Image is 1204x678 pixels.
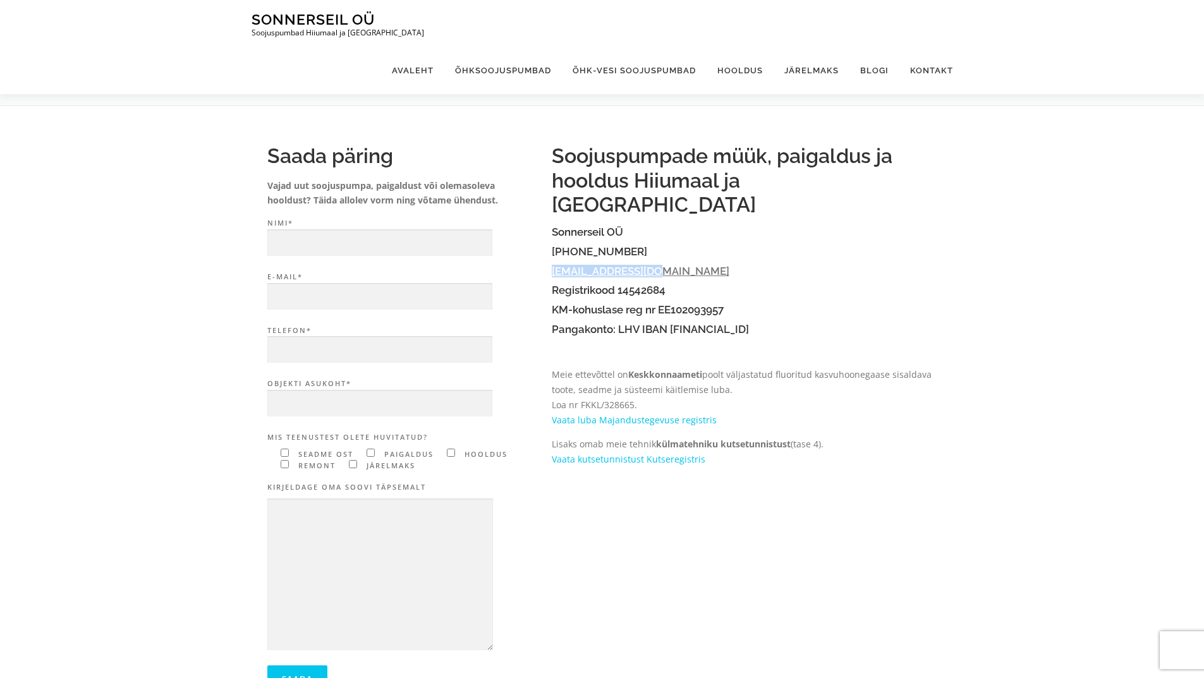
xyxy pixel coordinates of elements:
[552,284,937,296] h4: Registrikood 14542684
[552,304,937,316] h4: KM-kohuslase reg nr EE102093957
[899,47,953,94] a: Kontakt
[267,229,492,257] input: Nimi*
[552,226,937,238] h4: Sonnerseil OÜ
[267,325,539,364] label: Telefon*
[656,438,791,450] strong: külmatehniku kutsetunnistust
[267,271,539,310] label: E-mail*
[552,437,937,467] p: Lisaks omab meie tehnik (tase 4).
[381,47,444,94] a: Avaleht
[267,179,498,207] strong: Vajad uut soojuspumpa, paigaldust või olemasoleva hooldust? Täida allolev vorm ning võtame ühendust.
[552,367,937,427] p: Meie ettevõttel on poolt väljastatud fluoritud kasvuhoonegaase sisaldava toote, seadme ja süsteem...
[444,47,562,94] a: Õhksoojuspumbad
[267,217,539,257] label: Nimi*
[461,449,508,459] span: hooldus
[267,144,539,168] h2: Saada päring
[267,378,539,417] label: Objekti asukoht*
[267,432,539,444] label: Mis teenustest olete huvitatud?
[363,461,415,470] span: järelmaks
[267,336,492,363] input: Telefon*
[552,453,705,465] a: Vaata kutsetunnistust Kutseregistris
[552,414,717,426] a: Vaata luba Majandustegevuse registris
[381,449,434,459] span: paigaldus
[707,47,774,94] a: Hooldus
[267,283,492,310] input: E-mail*
[252,28,424,37] p: Soojuspumbad Hiiumaal ja [GEOGRAPHIC_DATA]
[267,481,539,493] label: Kirjeldage oma soovi täpsemalt
[295,461,336,470] span: remont
[849,47,899,94] a: Blogi
[552,265,729,277] a: [EMAIL_ADDRESS][DOMAIN_NAME]
[552,246,937,258] h4: [PHONE_NUMBER]
[552,324,937,336] h4: Pangakonto: LHV IBAN [FINANCIAL_ID]
[774,47,849,94] a: Järelmaks
[628,368,702,380] strong: Keskkonnaameti
[562,47,707,94] a: Õhk-vesi soojuspumbad
[552,144,937,217] h2: Soojuspumpade müük, paigaldus ja hooldus Hiiumaal ja [GEOGRAPHIC_DATA]
[295,449,353,459] span: seadme ost
[267,390,492,417] input: Objekti asukoht*
[252,11,375,28] a: Sonnerseil OÜ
